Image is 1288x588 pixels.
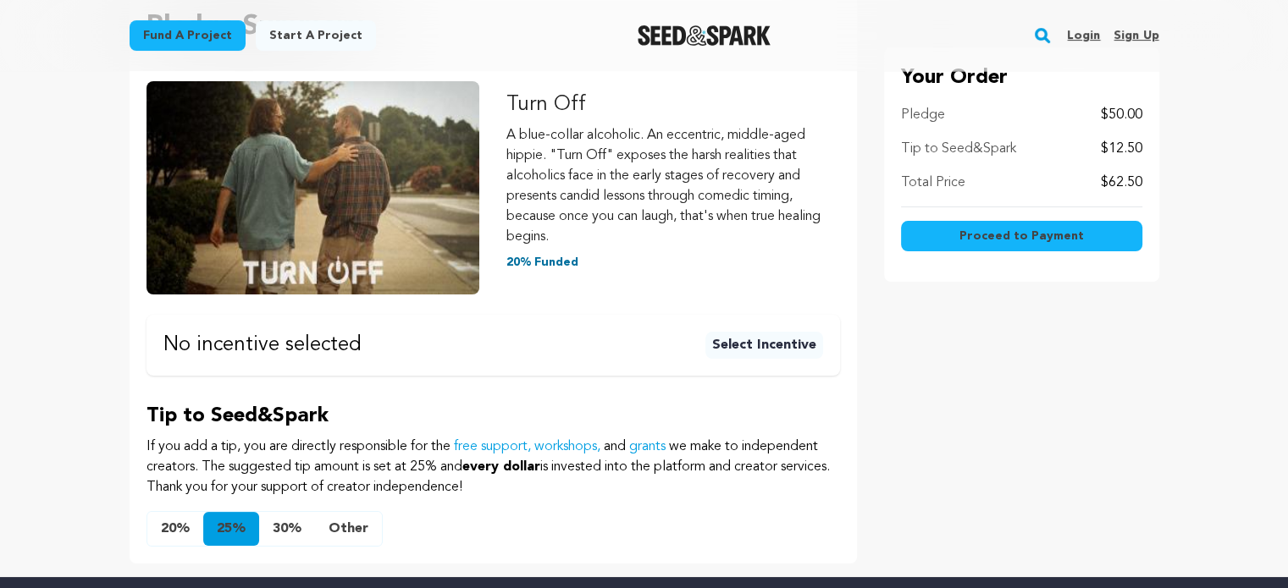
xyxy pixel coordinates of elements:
[203,512,259,546] button: 25%
[454,440,600,453] a: free support, workshops,
[705,332,823,359] button: Select Incentive
[462,460,540,474] span: every dollar
[638,25,771,46] img: Seed&Spark Logo Dark Mode
[146,437,840,497] p: If you add a tip, you are directly responsible for the and we make to independent creators. The s...
[256,20,376,51] a: Start a project
[163,335,362,355] p: No incentive selected
[1101,105,1142,125] p: $50.00
[130,20,246,51] a: Fund a project
[638,25,771,46] a: Seed&Spark Homepage
[146,403,840,430] p: Tip to Seed&Spark
[506,254,840,271] p: 20% Funded
[1114,22,1158,49] a: Sign up
[629,440,666,453] a: grants
[901,139,1016,159] p: Tip to Seed&Spark
[506,125,840,247] p: A blue-collar alcoholic. An eccentric, middle-aged hippie. "Turn Off" exposes the harsh realities...
[147,512,203,546] button: 20%
[1101,139,1142,159] p: $12.50
[901,105,945,125] p: Pledge
[315,512,382,546] button: Other
[1067,22,1100,49] a: Login
[959,228,1084,245] span: Proceed to Payment
[901,221,1142,251] button: Proceed to Payment
[506,91,840,118] p: Turn Off
[1101,173,1142,193] p: $62.50
[146,81,480,294] img: Turn Off image
[259,512,315,546] button: 30%
[901,173,965,193] p: Total Price
[901,64,1142,91] p: Your Order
